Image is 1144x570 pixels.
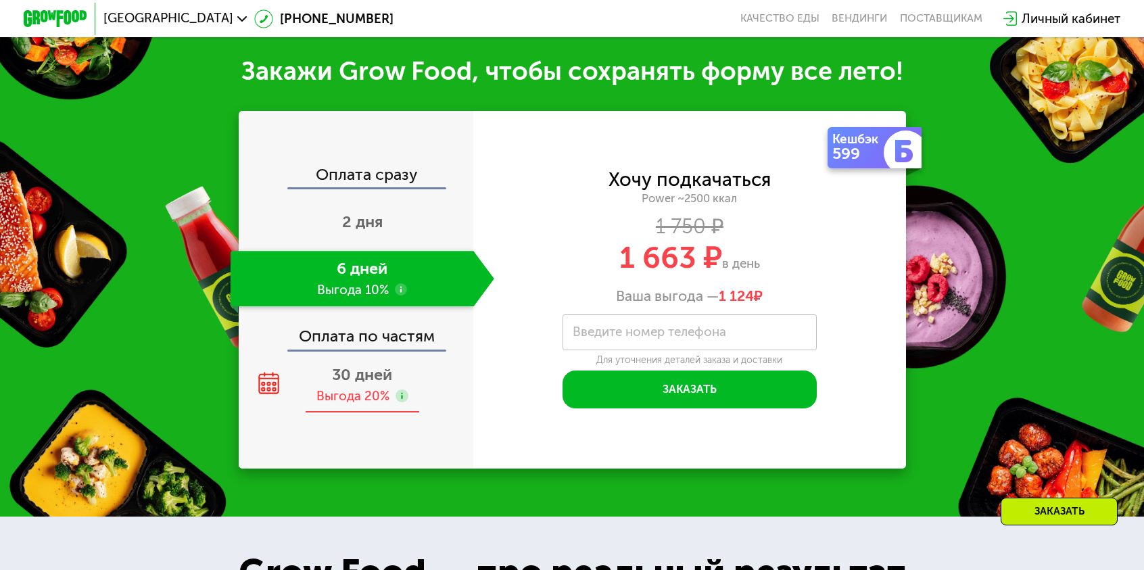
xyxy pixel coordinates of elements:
span: [GEOGRAPHIC_DATA] [103,12,233,25]
span: в день [722,256,760,271]
button: Заказать [563,371,817,408]
div: Оплата сразу [240,167,473,188]
a: Качество еды [740,12,819,25]
div: Power ~2500 ккал [473,191,905,206]
div: Кешбэк [832,133,886,146]
span: ₽ [719,287,763,305]
div: 599 [832,146,886,162]
span: 1 124 [719,287,754,304]
div: Хочу подкачаться [609,171,771,189]
div: Ваша выгода — [473,287,905,305]
div: 1 750 ₽ [473,218,905,235]
span: 1 663 ₽ [619,239,722,276]
div: Оплата по частям [240,313,473,350]
span: 2 дня [342,212,383,231]
label: Введите номер телефона [573,328,726,337]
span: 30 дней [332,365,392,384]
a: Вендинги [832,12,887,25]
a: [PHONE_NUMBER] [254,9,394,28]
div: поставщикам [900,12,982,25]
div: Личный кабинет [1022,9,1120,28]
div: Для уточнения деталей заказа и доставки [563,354,817,366]
div: Заказать [1001,498,1118,525]
div: Выгода 20% [316,387,389,405]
